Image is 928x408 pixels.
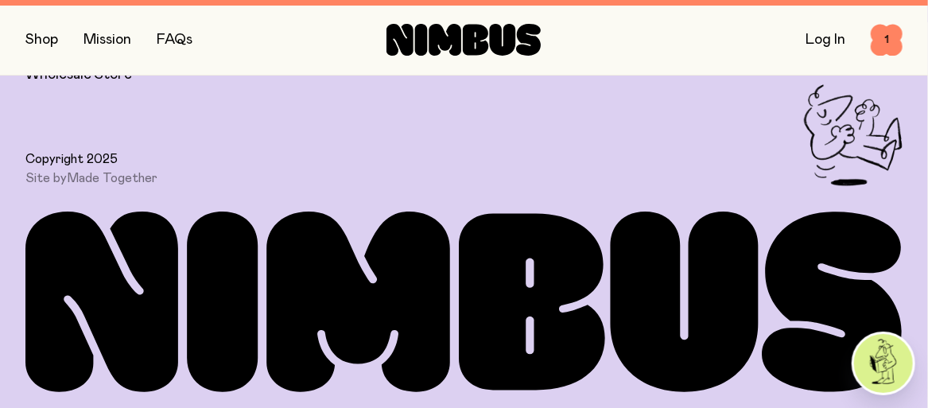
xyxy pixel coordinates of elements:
a: Made Together [67,172,157,185]
img: agent [854,334,913,393]
a: Log In [806,33,845,47]
span: Site by [25,170,157,186]
button: 1 [871,24,903,56]
a: FAQs [157,33,192,47]
span: Copyright 2025 [25,151,118,167]
a: Mission [83,33,131,47]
